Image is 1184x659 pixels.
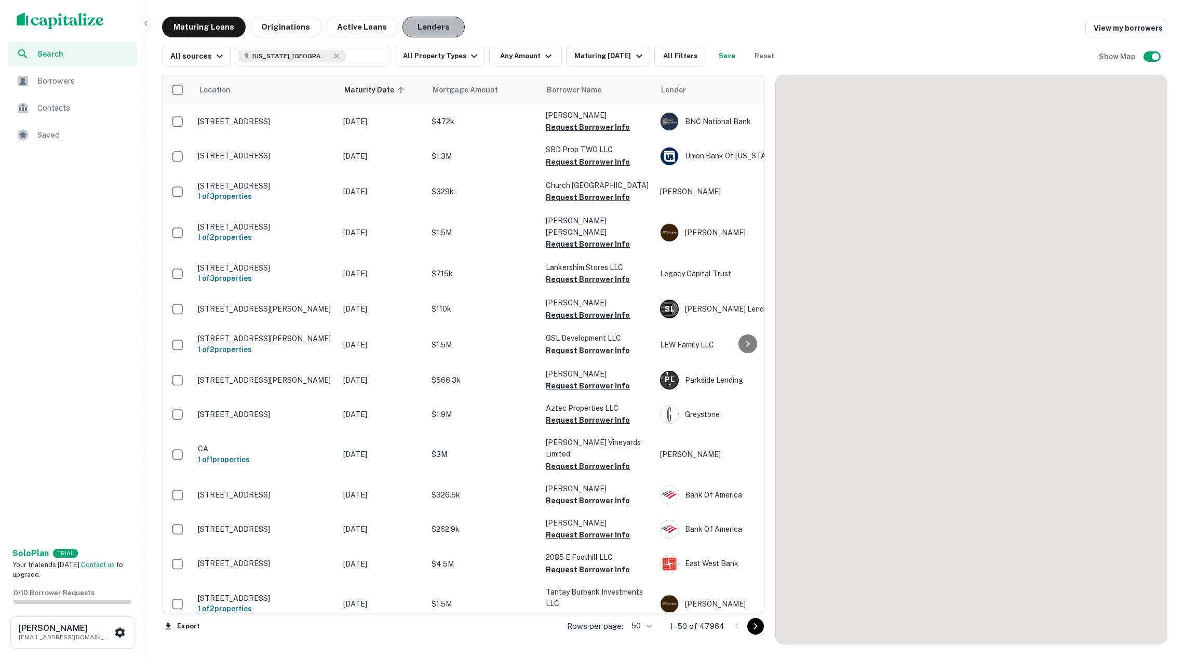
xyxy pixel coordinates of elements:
span: Lender [661,84,686,96]
h6: 1 of 2 properties [198,232,333,243]
button: Export [162,618,203,634]
span: Mortgage Amount [433,84,512,96]
p: [DATE] [343,186,421,197]
img: picture [661,224,678,241]
img: picture [661,555,678,573]
div: [PERSON_NAME] [660,223,816,242]
div: Bank Of America [660,486,816,504]
p: [DATE] [343,409,421,420]
p: $262.9k [432,523,535,535]
a: SoloPlan [12,547,49,560]
p: $1.5M [432,227,535,238]
p: [STREET_ADDRESS][PERSON_NAME] [198,334,333,343]
button: Request Borrower Info [546,414,630,426]
button: Request Borrower Info [546,156,630,168]
p: [DATE] [343,339,421,351]
p: [STREET_ADDRESS] [198,410,333,419]
p: [STREET_ADDRESS][PERSON_NAME] [198,304,333,314]
div: BNC National Bank [660,112,816,131]
p: [DATE] [343,523,421,535]
th: Borrower Name [541,75,655,104]
span: Search [37,48,130,60]
button: Request Borrower Info [546,238,630,250]
a: Borrowers [8,69,137,93]
p: [EMAIL_ADDRESS][DOMAIN_NAME] [19,633,112,642]
p: $566.3k [432,374,535,386]
h6: 1 of 3 properties [198,191,333,202]
button: Request Borrower Info [546,494,630,507]
p: $715k [432,268,535,279]
p: P L [665,374,674,385]
span: Saved [37,129,130,141]
button: Request Borrower Info [546,273,630,286]
p: 1–50 of 47964 [670,620,724,633]
p: $472k [432,116,535,127]
div: Search [8,42,137,66]
button: All Filters [654,46,706,66]
div: 0 0 [776,75,1167,644]
span: Location [199,84,231,96]
p: [PERSON_NAME] [546,110,650,121]
button: Request Borrower Info [546,380,630,392]
a: View my borrowers [1085,19,1167,37]
img: capitalize-logo.png [17,12,104,29]
p: [PERSON_NAME] [660,186,816,197]
p: Lankershim Stores LLC [546,262,650,273]
button: Request Borrower Info [546,121,630,133]
button: All sources [162,46,231,66]
button: Active Loans [326,17,398,37]
span: Contacts [37,102,130,114]
h6: 1 of 2 properties [198,603,333,614]
button: [PERSON_NAME][EMAIL_ADDRESS][DOMAIN_NAME] [10,616,134,649]
h6: Show Map [1099,51,1137,62]
p: $110k [432,303,535,315]
span: 0 / 10 Borrower Requests [14,589,95,597]
span: [US_STATE], [GEOGRAPHIC_DATA] [252,51,330,61]
th: Mortgage Amount [426,75,541,104]
p: [DATE] [343,489,421,501]
p: [STREET_ADDRESS] [198,117,333,126]
img: picture [661,113,678,130]
div: Bank Of America [660,520,816,539]
p: Tantay Burbank Investments LLC [546,586,650,609]
div: Chat Widget [1132,576,1184,626]
p: [DATE] [343,116,421,127]
p: $3M [432,449,535,460]
p: [STREET_ADDRESS] [198,594,333,603]
p: [DATE] [343,303,421,315]
a: Saved [8,123,137,147]
div: Union Bank Of [US_STATE] [660,147,816,166]
button: Go to next page [747,618,764,635]
button: Request Borrower Info [546,563,630,576]
button: Lenders [402,17,465,37]
span: Your trial ends [DATE]. to upgrade. [12,561,123,579]
button: Request Borrower Info [546,309,630,321]
p: GSL Development LLC [546,332,650,344]
p: [DATE] [343,268,421,279]
p: CA [198,444,333,453]
p: S L [665,304,674,315]
p: SBD Prop TWO LLC [546,144,650,155]
p: [DATE] [343,558,421,570]
p: [DATE] [343,227,421,238]
button: Request Borrower Info [546,529,630,541]
img: picture [661,486,678,504]
p: [STREET_ADDRESS] [198,263,333,273]
div: Maturing [DATE] [574,50,645,62]
h6: [PERSON_NAME] [19,624,112,633]
p: [STREET_ADDRESS] [198,559,333,568]
button: Maturing Loans [162,17,246,37]
p: [PERSON_NAME] [PERSON_NAME] [546,215,650,238]
p: [STREET_ADDRESS] [198,181,333,191]
p: [STREET_ADDRESS][PERSON_NAME] [198,375,333,385]
h6: 1 of 2 properties [198,344,333,355]
p: 2085 E Foothill LLC [546,552,650,563]
p: [PERSON_NAME] [546,368,650,380]
button: Originations [250,17,321,37]
div: East West Bank [660,555,816,573]
button: Any Amount [489,46,562,66]
p: LEW Family LLC [660,339,816,351]
p: $1.9M [432,409,535,420]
